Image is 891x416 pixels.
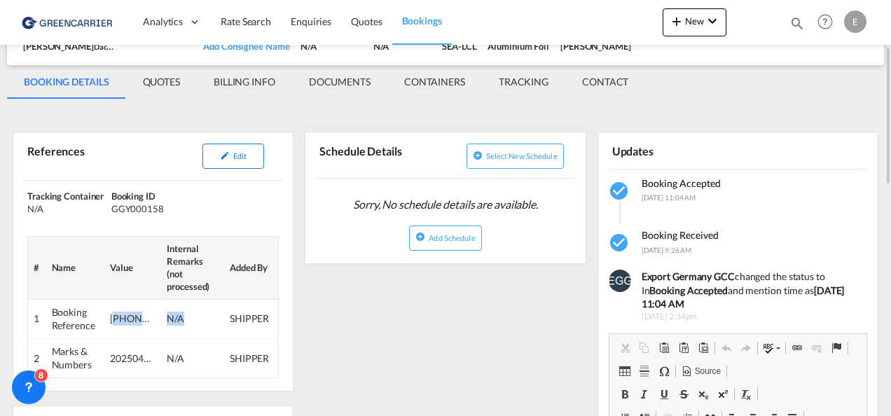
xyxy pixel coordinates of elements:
md-icon: icon-plus-circle [473,151,483,160]
div: icon-magnify [789,15,805,36]
a: Table [615,362,635,380]
div: Aluminium Foil [488,40,549,53]
span: Tracking Container [27,190,104,202]
div: Add Consignee Name [203,40,289,53]
span: Help [813,10,837,34]
a: Strikethrough [674,385,693,403]
div: [PERSON_NAME] [23,40,117,53]
div: changed the status to In and mention time as [642,270,869,311]
a: Paste (Ctrl+V) [654,339,674,357]
th: Added By [224,236,279,299]
div: N/A [373,40,431,53]
a: Insert Special Character [654,362,674,380]
div: E [844,11,866,33]
td: 2 [28,338,46,377]
md-icon: icon-pencil [220,151,230,160]
a: Source [677,362,725,380]
div: Help [813,10,844,35]
md-icon: icon-plus 400-fg [668,13,685,29]
span: Booking Received [642,229,719,241]
span: Bookings [402,15,442,27]
div: SEA-LCL [442,40,476,53]
md-tab-item: QUOTES [126,65,197,99]
md-tab-item: CONTAINERS [387,65,482,99]
a: Copy (Ctrl+C) [635,339,654,357]
md-icon: icon-chevron-down [704,13,721,29]
md-tab-item: BILLING INFO [197,65,292,99]
td: Booking Reference [46,299,105,338]
md-tab-item: BOOKING DETAILS [7,65,126,99]
a: Redo (Ctrl+Y) [736,339,756,357]
th: Name [46,236,105,299]
div: N/A [167,352,209,366]
span: Daco Logistics [94,41,142,52]
md-tab-item: CONTACT [565,65,645,99]
a: Underline (Ctrl+U) [654,385,674,403]
td: 1 [28,299,46,338]
a: Superscript [713,385,733,403]
a: Paste as plain text (Ctrl+Shift+V) [674,339,693,357]
span: [DATE] 11:04 AM [642,193,696,202]
a: Cut (Ctrl+X) [615,339,635,357]
a: Italic (Ctrl+I) [635,385,654,403]
td: Marks & Numbers [46,338,105,377]
span: Enquiries [291,15,331,27]
button: icon-plus-circleSelect new schedule [467,144,564,169]
th: Internal Remarks (not processed) [161,236,224,299]
span: [DATE] 9:26 AM [642,246,692,254]
span: Edit [233,151,247,160]
div: Schedule Details [316,138,443,172]
button: icon-plus-circleAdd Schedule [409,226,481,251]
md-pagination-wrapper: Use the left and right arrow keys to navigate between tabs [7,65,645,99]
md-icon: icon-plus-circle [415,232,425,242]
a: Subscript [693,385,713,403]
b: Booking Accepted [649,284,727,296]
th: # [28,236,46,299]
div: N/A [167,312,209,326]
div: Bonka Mihaleva [560,40,631,53]
a: Unlink [807,339,827,357]
md-tab-item: TRACKING [482,65,565,99]
a: Link (Ctrl+K) [787,339,807,357]
td: SHIPPER [224,338,279,377]
div: 20250419/ SYDNEY 20MIC BLISTERFOIL - RW. 230mm, O/360112/1 LABELMAKER / MAYNE [110,352,152,366]
div: N/A [27,202,108,215]
span: Select new schedule [486,151,558,160]
button: icon-plus 400-fgNewicon-chevron-down [663,8,726,36]
img: 1378a7308afe11ef83610d9e779c6b34.png [21,6,116,38]
div: References [24,138,151,174]
span: Analytics [143,15,183,29]
md-icon: icon-checkbox-marked-circle [609,180,631,202]
div: 10-11267-00 [110,312,152,326]
a: Anchor [827,339,846,357]
td: SHIPPER [224,299,279,338]
div: GGY000158 [111,202,192,215]
span: New [668,15,721,27]
a: Undo (Ctrl+Z) [717,339,736,357]
md-icon: icon-magnify [789,15,805,31]
span: Source [693,366,721,377]
div: N/A [301,40,361,53]
span: [DATE] 2:34pm [642,311,869,323]
img: EUeHj4AAAAAElFTkSuQmCC [609,270,631,292]
body: Editor, editor2 [14,14,243,29]
a: Bold (Ctrl+B) [615,385,635,403]
span: Booking ID [111,190,156,202]
a: Insert Horizontal Line [635,362,654,380]
md-tab-item: DOCUMENTS [292,65,387,99]
md-icon: icon-checkbox-marked-circle [609,232,631,254]
button: icon-pencilEdit [202,144,264,169]
span: Add Schedule [429,233,475,242]
a: Spell Check As You Type [759,339,784,357]
span: Rate Search [221,15,271,27]
span: Sorry, No schedule details are available. [347,191,544,218]
a: Paste from Word [693,339,713,357]
div: Updates [609,138,735,162]
th: Value [104,236,161,299]
b: Export Germany GCC [642,270,735,282]
a: Remove Format [736,385,756,403]
span: Quotes [351,15,382,27]
span: Booking Accepted [642,177,721,189]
